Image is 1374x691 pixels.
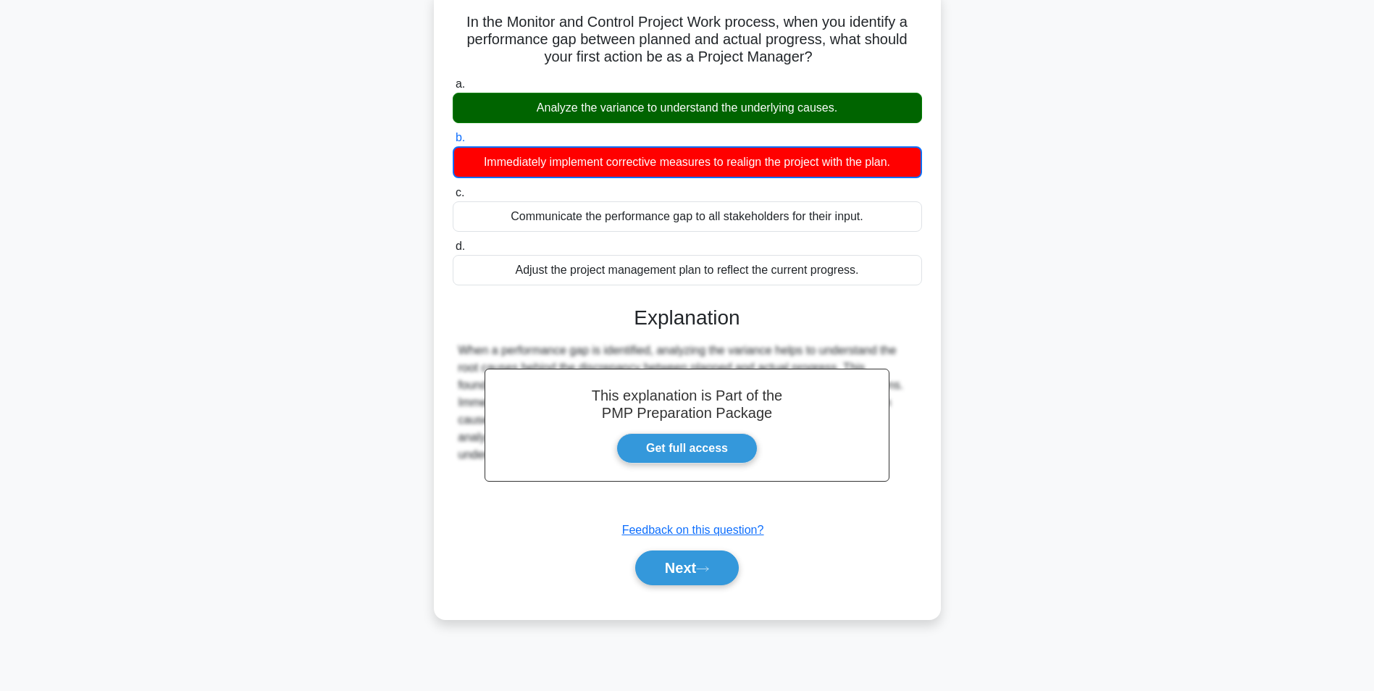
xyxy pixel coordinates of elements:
span: b. [456,131,465,143]
div: Analyze the variance to understand the underlying causes. [453,93,922,123]
h3: Explanation [461,306,913,330]
div: Immediately implement corrective measures to realign the project with the plan. [453,146,922,178]
div: When a performance gap is identified, analyzing the variance helps to understand the root causes ... [458,342,916,464]
div: Communicate the performance gap to all stakeholders for their input. [453,201,922,232]
button: Next [635,550,739,585]
a: Get full access [616,433,758,464]
span: d. [456,240,465,252]
a: Feedback on this question? [622,524,764,536]
div: Adjust the project management plan to reflect the current progress. [453,255,922,285]
span: a. [456,78,465,90]
span: c. [456,186,464,198]
h5: In the Monitor and Control Project Work process, when you identify a performance gap between plan... [451,13,923,67]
